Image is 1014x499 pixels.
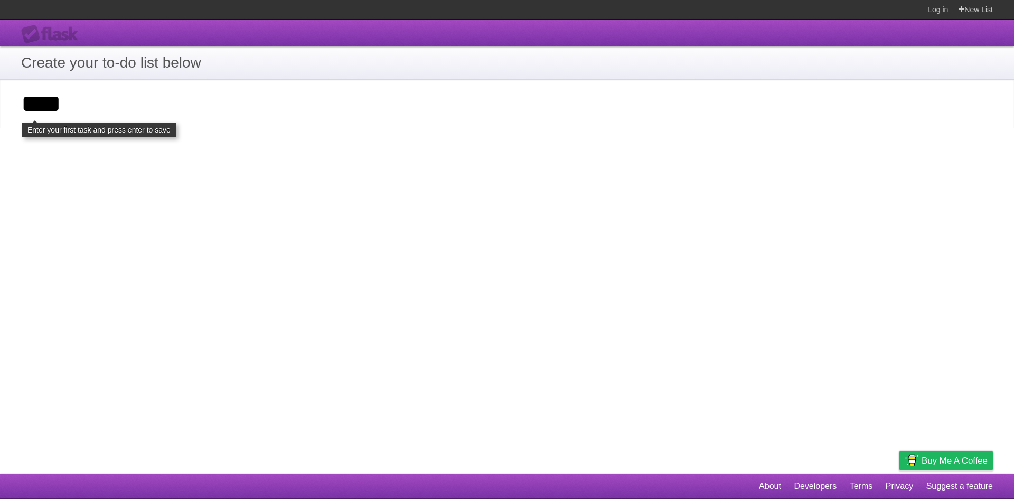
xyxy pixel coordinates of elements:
[886,476,913,496] a: Privacy
[850,476,873,496] a: Terms
[794,476,837,496] a: Developers
[21,25,84,44] div: Flask
[21,52,993,74] h1: Create your to-do list below
[922,451,988,470] span: Buy me a coffee
[759,476,781,496] a: About
[899,451,993,470] a: Buy me a coffee
[926,476,993,496] a: Suggest a feature
[905,451,919,469] img: Buy me a coffee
